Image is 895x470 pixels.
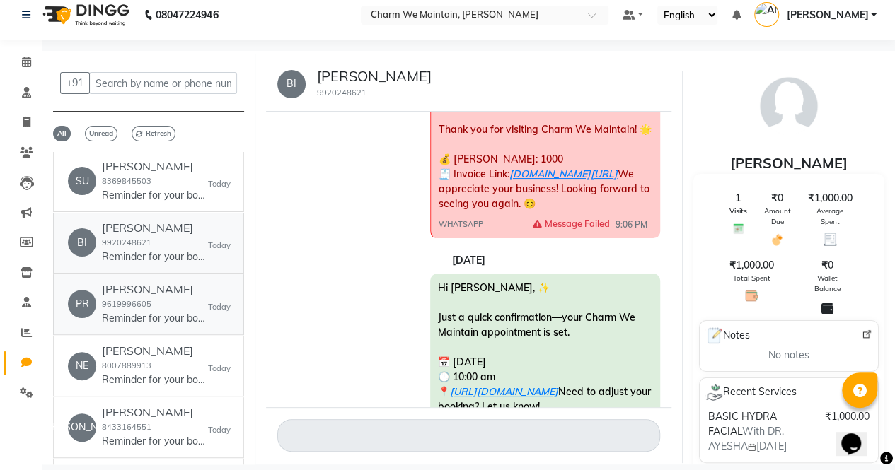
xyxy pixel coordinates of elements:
[68,290,96,318] div: PR
[102,188,208,203] p: Reminder for your booking for FACE TREATMENT at Charm We Maintain, [GEOGRAPHIC_DATA] on [DATE] 10...
[102,406,208,419] h6: [PERSON_NAME]
[768,348,809,363] span: No notes
[102,344,208,358] h6: [PERSON_NAME]
[754,2,779,27] img: ANJANI SHARMA
[132,126,175,141] span: Refresh
[102,360,151,370] small: 8007889913
[102,311,208,326] p: Reminder for your booking for FACE TREATMENT at Charm We Maintain, [GEOGRAPHIC_DATA] on [DATE] 10...
[753,71,824,141] img: avatar
[89,72,237,94] input: Search by name or phone number
[102,237,151,247] small: 9920248621
[708,425,787,452] span: With DR. AYESHA [DATE]
[102,160,208,173] h6: [PERSON_NAME]
[438,218,483,230] span: WHATSAPP
[745,289,758,302] img: Total Spent Icon
[53,126,71,141] span: All
[68,352,96,380] div: NE
[708,410,777,437] span: BASIC HYDRA FACIAL
[102,372,208,387] p: Reminder for your booking for FACE TREATMENT at Charm We Maintain, [GEOGRAPHIC_DATA] on [DATE] 10...
[277,70,306,98] div: BI
[786,8,868,23] span: [PERSON_NAME]
[808,273,848,294] span: Wallet Balance
[208,301,231,313] small: Today
[770,233,784,247] img: Amount Due Icon
[68,413,96,442] div: [PERSON_NAME]
[616,218,647,231] span: 9:06 PM
[452,254,485,266] strong: [DATE]
[705,384,797,401] span: Recent Services
[68,228,96,257] div: BI
[808,206,853,227] span: Average Spent
[836,413,881,456] iframe: chat widget
[102,299,151,309] small: 9619996605
[735,191,741,206] span: 1
[729,206,747,216] span: Visits
[102,283,208,296] h6: [PERSON_NAME]
[821,258,833,273] span: ₹0
[808,191,853,206] span: ₹1,000.00
[733,273,770,283] span: Total Spent
[533,217,610,230] span: Message Failed
[705,327,750,345] span: Notes
[102,221,208,235] h6: [PERSON_NAME]
[317,88,366,98] small: 9920248621
[102,422,151,432] small: 8433164551
[825,409,870,424] span: ₹1,000.00
[824,233,837,246] img: Average Spent Icon
[693,153,884,174] div: [PERSON_NAME]
[771,191,783,206] span: ₹0
[208,424,231,436] small: Today
[437,281,650,413] span: Hi [PERSON_NAME], ✨ Just a quick confirmation—your Charm We Maintain appointment is set. 📅 [DATE]...
[102,434,208,449] p: Reminder for your booking for GFC at Charm We Maintain, [GEOGRAPHIC_DATA] on [DATE] 10:00 AM. Cal...
[729,258,774,273] span: ₹1,000.00
[102,249,208,264] p: Reminder for your booking for FACE TREATMENT at Charm We Maintain, [GEOGRAPHIC_DATA] on [DATE] 10...
[317,68,432,85] h5: [PERSON_NAME]
[509,168,617,180] a: [DOMAIN_NAME][URL]
[68,167,96,195] div: SU
[102,176,151,186] small: 8369845503
[60,72,90,94] button: +91
[764,206,791,227] span: Amount Due
[85,126,117,141] span: Unread
[208,240,231,252] small: Today
[208,178,231,190] small: Today
[449,385,558,398] a: [URL][DOMAIN_NAME]
[208,363,231,375] small: Today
